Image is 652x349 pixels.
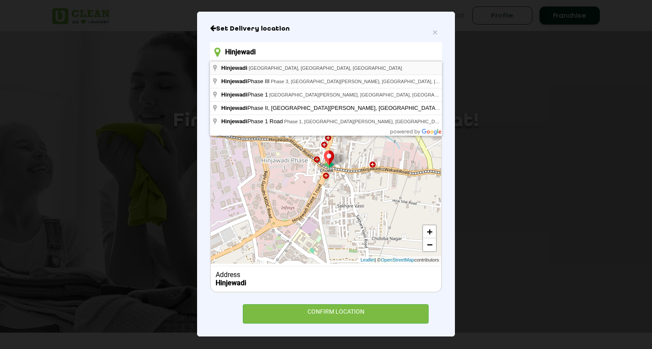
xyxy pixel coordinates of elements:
[221,118,284,125] span: Phase 1 Road
[423,225,436,238] a: Zoom in
[210,42,442,62] input: Enter location
[216,271,437,279] div: Address
[433,28,438,37] button: Close
[221,105,248,111] span: Hinjewadi
[249,65,402,71] span: [GEOGRAPHIC_DATA], [GEOGRAPHIC_DATA], [GEOGRAPHIC_DATA]
[221,105,438,111] span: Phase II, [GEOGRAPHIC_DATA][PERSON_NAME], [GEOGRAPHIC_DATA]
[433,27,438,37] span: ×
[221,118,248,125] span: Hinjewadi
[243,304,429,324] div: CONFIRM LOCATION
[381,256,414,264] a: OpenStreetMap
[221,78,248,84] span: Hinjewadi
[221,91,269,98] span: Phase 1
[423,238,436,251] a: Zoom out
[358,256,441,264] div: | © contributors
[216,279,246,287] b: Hinjewadi
[221,65,248,71] span: Hinjewadi
[284,119,652,124] span: Phase 1, [GEOGRAPHIC_DATA][PERSON_NAME], [GEOGRAPHIC_DATA], [GEOGRAPHIC_DATA]-[GEOGRAPHIC_DATA], ...
[210,25,442,33] h6: Close
[269,92,617,97] span: [GEOGRAPHIC_DATA][PERSON_NAME], [GEOGRAPHIC_DATA], [GEOGRAPHIC_DATA]-[GEOGRAPHIC_DATA], [GEOGRAPH...
[360,256,375,264] a: Leaflet
[271,79,638,84] span: Phase 3, [GEOGRAPHIC_DATA][PERSON_NAME], [GEOGRAPHIC_DATA], [GEOGRAPHIC_DATA]-[GEOGRAPHIC_DATA], ...
[221,78,271,84] span: Phase III
[221,91,248,98] span: Hinjewadi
